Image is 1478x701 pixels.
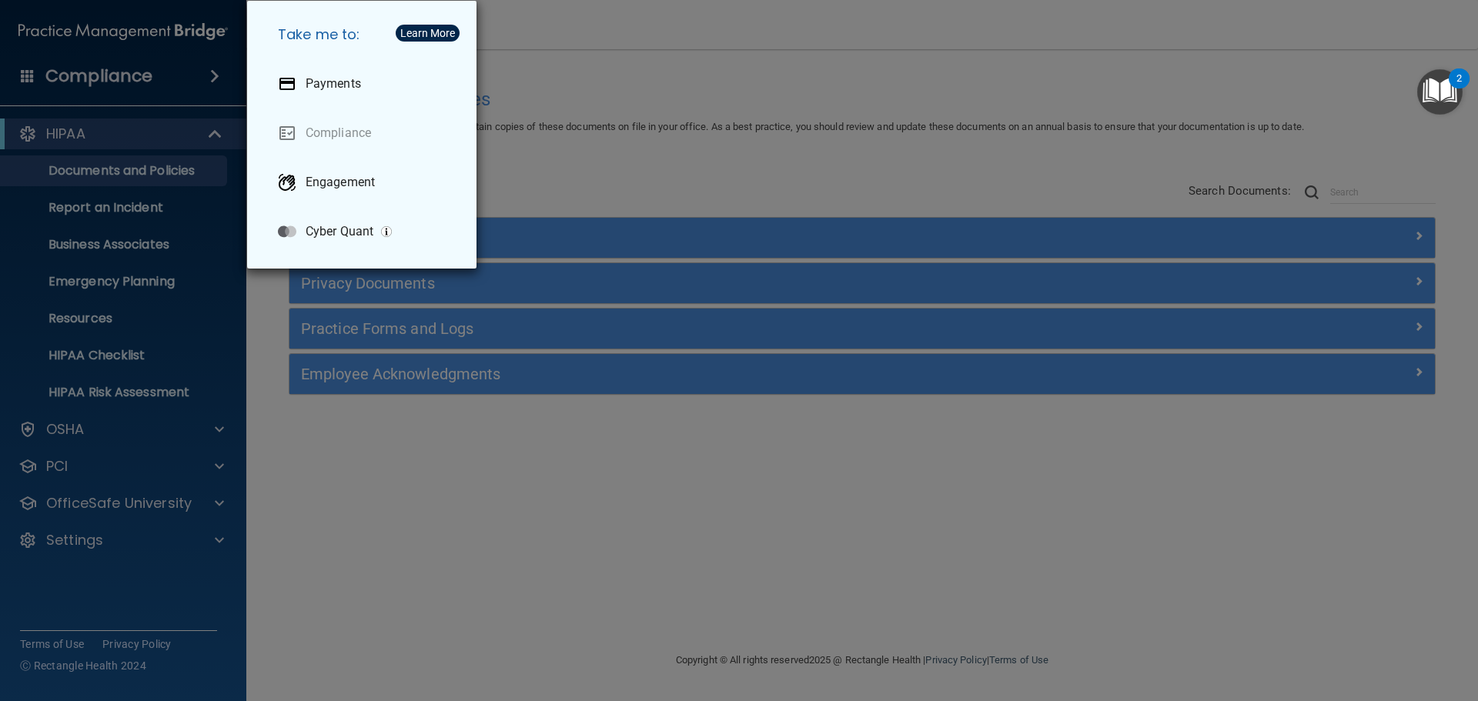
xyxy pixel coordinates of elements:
div: Learn More [400,28,455,38]
a: Payments [266,62,464,105]
a: Engagement [266,161,464,204]
p: Payments [306,76,361,92]
button: Learn More [396,25,460,42]
div: 2 [1456,78,1462,98]
p: Cyber Quant [306,224,373,239]
h5: Take me to: [266,13,464,56]
a: Cyber Quant [266,210,464,253]
a: Compliance [266,112,464,155]
button: Open Resource Center, 2 new notifications [1417,69,1463,115]
p: Engagement [306,175,375,190]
